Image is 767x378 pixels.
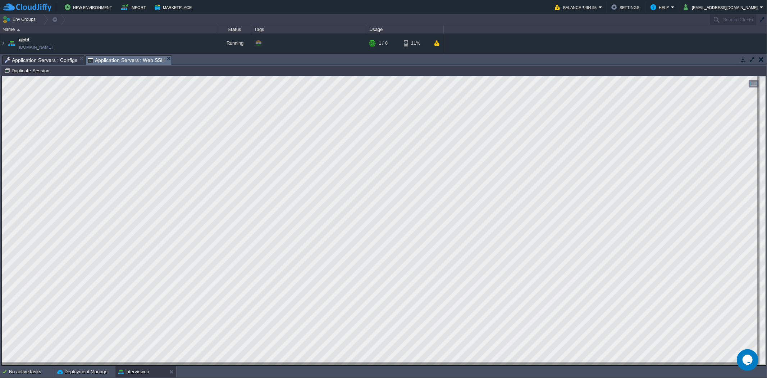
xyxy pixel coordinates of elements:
[737,349,760,371] iframe: chat widget
[57,368,109,375] button: Deployment Manager
[252,25,367,33] div: Tags
[121,3,148,12] button: Import
[1,25,216,33] div: Name
[216,25,252,33] div: Status
[650,3,671,12] button: Help
[3,14,38,24] button: Env Groups
[379,33,388,53] div: 1 / 8
[65,3,114,12] button: New Environment
[0,33,6,53] img: AMDAwAAAACH5BAEAAAAALAAAAAABAAEAAAICRAEAOw==
[17,29,20,31] img: AMDAwAAAACH5BAEAAAAALAAAAAABAAEAAAICRAEAOw==
[555,3,599,12] button: Balance ₹464.95
[4,67,51,74] button: Duplicate Session
[3,3,51,12] img: CloudJiffy
[5,56,77,64] span: Application Servers : Configs
[88,56,165,65] span: Application Servers : Web SSH
[404,33,427,53] div: 11%
[118,368,149,375] button: interviewoo
[9,366,54,378] div: No active tasks
[19,36,29,44] a: aiotrt
[216,33,252,53] div: Running
[684,3,760,12] button: [EMAIL_ADDRESS][DOMAIN_NAME]
[611,3,642,12] button: Settings
[19,44,52,51] a: [DOMAIN_NAME]
[155,3,194,12] button: Marketplace
[367,25,443,33] div: Usage
[6,33,17,53] img: AMDAwAAAACH5BAEAAAAALAAAAAABAAEAAAICRAEAOw==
